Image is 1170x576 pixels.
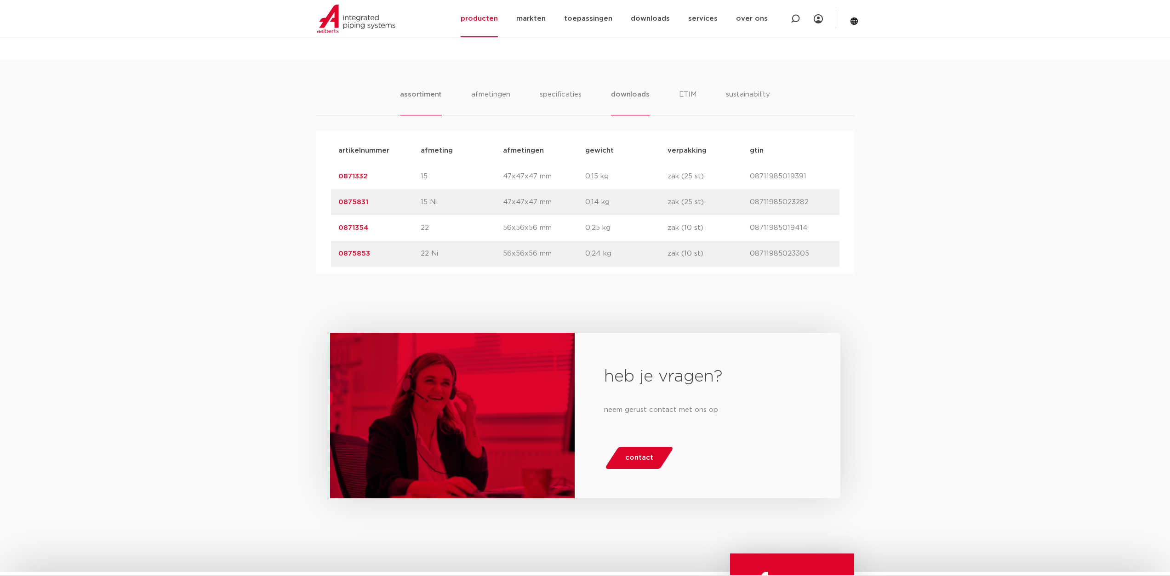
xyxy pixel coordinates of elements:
h2: heb je vragen? [604,366,810,388]
li: downloads [611,89,649,115]
p: 47x47x47 mm [503,171,585,182]
p: neem gerust contact met ons op [604,403,810,417]
p: 0,24 kg [585,248,668,259]
p: 08711985019391 [750,171,832,182]
p: 22 Ni [421,248,503,259]
p: 0,14 kg [585,197,668,208]
p: 56x56x56 mm [503,248,585,259]
p: 0,25 kg [585,222,668,234]
p: gtin [750,145,832,156]
a: contact [605,447,674,469]
p: 0,15 kg [585,171,668,182]
p: 08711985023282 [750,197,832,208]
li: afmetingen [471,89,510,115]
p: 08711985019414 [750,222,832,234]
p: afmetingen [503,145,585,156]
p: verpakking [668,145,750,156]
p: 15 Ni [421,197,503,208]
li: specificaties [540,89,582,115]
p: 47x47x47 mm [503,197,585,208]
li: assortiment [400,89,442,115]
p: gewicht [585,145,668,156]
span: contact [625,451,653,465]
p: zak (25 st) [668,171,750,182]
p: zak (25 st) [668,197,750,208]
p: 22 [421,222,503,234]
p: afmeting [421,145,503,156]
a: 0875853 [338,250,370,257]
li: ETIM [679,89,696,115]
p: 15 [421,171,503,182]
li: sustainability [726,89,770,115]
p: zak (10 st) [668,248,750,259]
p: artikelnummer [338,145,421,156]
a: 0871354 [338,224,368,231]
p: 08711985023305 [750,248,832,259]
p: 56x56x56 mm [503,222,585,234]
a: 0871332 [338,173,368,180]
a: 0875831 [338,199,368,205]
p: zak (10 st) [668,222,750,234]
